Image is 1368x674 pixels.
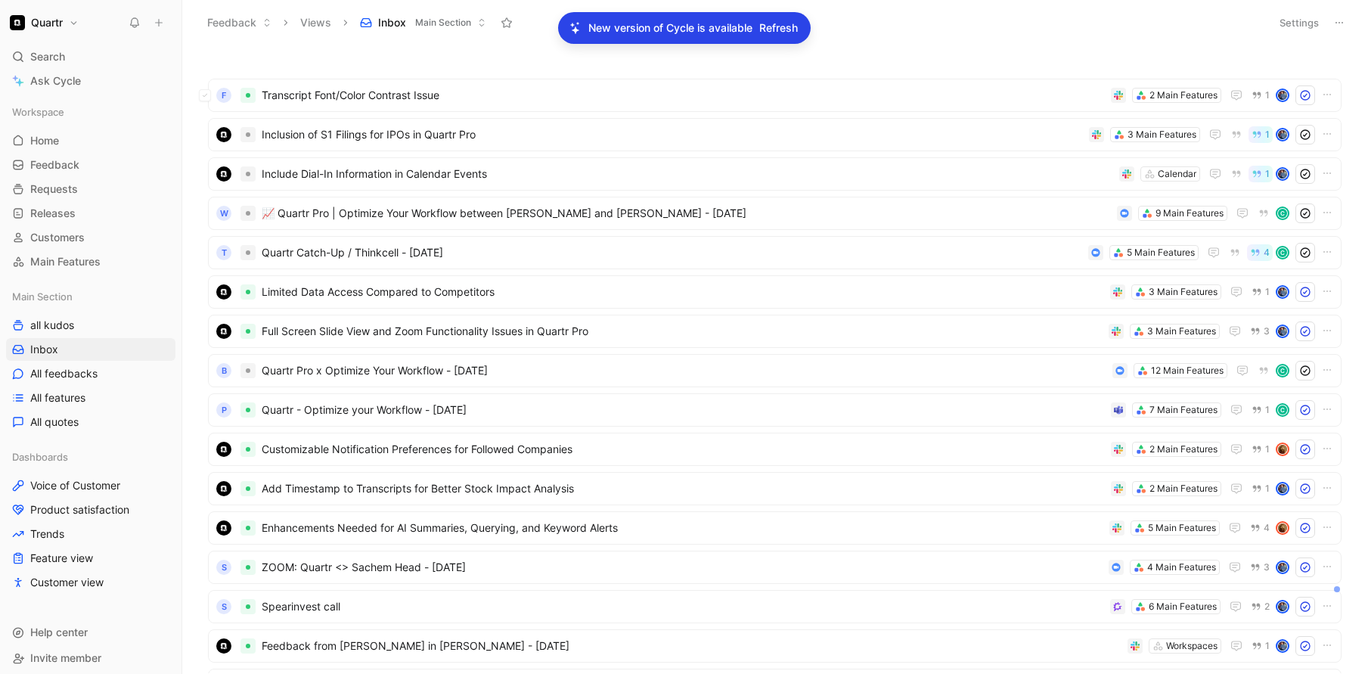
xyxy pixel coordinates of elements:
[262,598,1104,616] span: Spearinvest call
[1277,247,1288,258] div: C
[216,402,231,418] div: P
[262,480,1105,498] span: Add Timestamp to Transcripts for Better Stock Impact Analysis
[1264,602,1270,611] span: 2
[1264,248,1270,257] span: 4
[208,157,1342,191] a: logoInclude Dial-In Information in Calendar EventsCalendar1avatar
[216,206,231,221] div: W
[1273,12,1326,33] button: Settings
[1148,520,1216,536] div: 5 Main Features
[1249,480,1273,497] button: 1
[1277,444,1288,455] img: avatar
[216,638,231,654] img: logo
[1265,91,1270,100] span: 1
[216,560,231,575] div: S
[30,551,93,566] span: Feature view
[208,354,1342,387] a: BQuartr Pro x Optimize Your Workflow - [DATE]12 Main FeaturesC
[262,401,1105,419] span: Quartr - Optimize your Workflow - [DATE]
[6,362,175,385] a: All feedbacks
[1247,244,1273,261] button: 4
[30,575,104,590] span: Customer view
[1249,126,1273,143] button: 1
[759,19,798,37] span: Refresh
[208,275,1342,309] a: logoLimited Data Access Compared to Competitors3 Main Features1avatar
[1166,638,1218,654] div: Workspaces
[1265,445,1270,454] span: 1
[1149,442,1218,457] div: 2 Main Features
[208,629,1342,663] a: logoFeedback from [PERSON_NAME] in [PERSON_NAME] - [DATE]Workspaces1avatar
[1277,90,1288,101] img: avatar
[1277,365,1288,376] div: C
[216,88,231,103] div: F
[6,226,175,249] a: Customers
[6,499,175,521] a: Product satisfaction
[1151,363,1224,378] div: 12 Main Features
[216,599,231,614] div: S
[30,206,76,221] span: Releases
[30,626,88,638] span: Help center
[10,15,25,30] img: Quartr
[1277,523,1288,533] img: avatar
[30,318,74,333] span: all kudos
[262,86,1105,104] span: Transcript Font/Color Contrast Issue
[30,651,101,664] span: Invite member
[30,478,120,493] span: Voice of Customer
[1277,641,1288,651] img: avatar
[6,547,175,570] a: Feature view
[1127,245,1195,260] div: 5 Main Features
[1149,88,1218,103] div: 2 Main Features
[208,590,1342,623] a: SSpearinvest call6 Main Features2avatar
[208,472,1342,505] a: logoAdd Timestamp to Transcripts for Better Stock Impact Analysis2 Main Features1avatar
[262,440,1105,458] span: Customizable Notification Preferences for Followed Companies
[6,101,175,123] div: Workspace
[216,363,231,378] div: B
[1265,405,1270,415] span: 1
[12,104,64,120] span: Workspace
[6,523,175,545] a: Trends
[1249,166,1273,182] button: 1
[208,79,1342,112] a: FTranscript Font/Color Contrast Issue2 Main Features1avatar
[6,621,175,644] div: Help center
[1265,641,1270,651] span: 1
[1249,638,1273,654] button: 1
[6,12,82,33] button: QuartrQuartr
[588,19,752,37] p: New version of Cycle is available
[208,433,1342,466] a: logoCustomizable Notification Preferences for Followed Companies2 Main Features1avatar
[30,230,85,245] span: Customers
[293,11,338,34] button: Views
[6,285,175,308] div: Main Section
[1277,208,1288,219] div: C
[262,283,1104,301] span: Limited Data Access Compared to Competitors
[1277,601,1288,612] img: avatar
[1147,324,1216,339] div: 3 Main Features
[216,245,231,260] div: T
[1249,284,1273,300] button: 1
[6,446,175,594] div: DashboardsVoice of CustomerProduct satisfactionTrendsFeature viewCustomer view
[1156,206,1224,221] div: 9 Main Features
[6,285,175,433] div: Main Sectionall kudosInboxAll feedbacksAll featuresAll quotes
[6,314,175,337] a: all kudos
[1277,287,1288,297] img: avatar
[208,511,1342,545] a: logoEnhancements Needed for AI Summaries, Querying, and Keyword Alerts5 Main Features4avatar
[6,129,175,152] a: Home
[216,442,231,457] img: logo
[6,647,175,669] div: Invite member
[6,154,175,176] a: Feedback
[1277,405,1288,415] div: C
[1277,562,1288,573] img: avatar
[31,16,63,30] h1: Quartr
[1265,484,1270,493] span: 1
[6,178,175,200] a: Requests
[1265,130,1270,139] span: 1
[1277,129,1288,140] img: avatar
[262,558,1103,576] span: ZOOM: Quartr <> Sachem Head - [DATE]
[415,15,471,30] span: Main Section
[216,166,231,182] img: logo
[208,393,1342,427] a: PQuartr - Optimize your Workflow - [DATE]7 Main Features1C
[1265,287,1270,297] span: 1
[30,390,85,405] span: All features
[262,244,1082,262] span: Quartr Catch-Up / Thinkcell - [DATE]
[216,324,231,339] img: logo
[216,127,231,142] img: logo
[216,520,231,536] img: logo
[6,250,175,273] a: Main Features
